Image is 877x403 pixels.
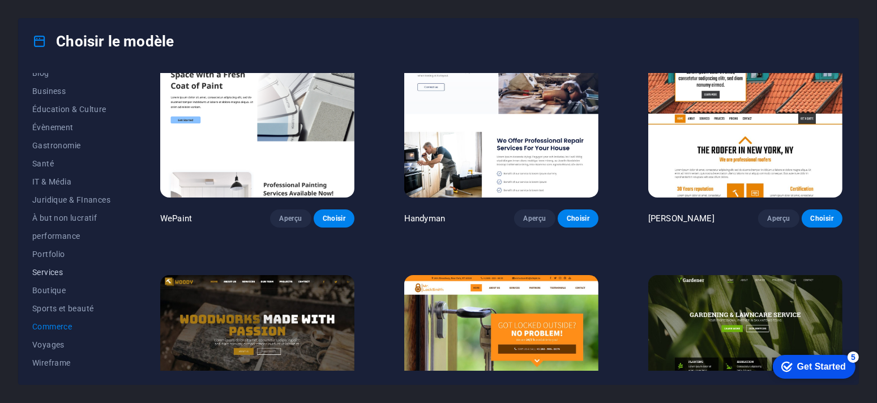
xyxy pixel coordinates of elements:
[32,32,174,50] h4: Choisir le modèle
[558,209,598,228] button: Choisir
[32,322,110,331] span: Commerce
[323,214,345,223] span: Choisir
[567,214,589,223] span: Choisir
[32,263,110,281] button: Services
[32,213,110,222] span: À but non lucratif
[802,209,842,228] button: Choisir
[32,209,110,227] button: À but non lucratif
[279,214,302,223] span: Aperçu
[32,304,110,313] span: Sports et beauté
[32,286,110,295] span: Boutique
[32,299,110,318] button: Sports et beauté
[270,209,311,228] button: Aperçu
[32,87,110,96] span: Business
[404,19,598,198] img: Handyman
[811,214,833,223] span: Choisir
[32,136,110,155] button: Gastronomie
[648,19,842,198] img: Max Roofer
[32,100,110,118] button: Éducation & Culture
[32,155,110,173] button: Santé
[514,209,555,228] button: Aperçu
[160,19,354,198] img: WePaint
[32,354,110,372] button: Wireframe
[32,250,110,259] span: Portfolio
[648,213,715,224] p: [PERSON_NAME]
[32,123,110,132] span: Évènement
[32,358,110,367] span: Wireframe
[32,340,110,349] span: Voyages
[32,227,110,245] button: performance
[32,141,110,150] span: Gastronomie
[160,213,192,224] p: WePaint
[32,245,110,263] button: Portfolio
[33,12,82,23] div: Get Started
[32,195,110,204] span: Juridique & FInances
[32,105,110,114] span: Éducation & Culture
[84,2,95,14] div: 5
[32,318,110,336] button: Commerce
[767,214,790,223] span: Aperçu
[32,281,110,299] button: Boutique
[9,6,92,29] div: Get Started 5 items remaining, 0% complete
[32,68,110,78] span: Blog
[32,82,110,100] button: Business
[32,177,110,186] span: IT & Média
[523,214,546,223] span: Aperçu
[404,213,445,224] p: Handyman
[758,209,799,228] button: Aperçu
[32,118,110,136] button: Évènement
[32,268,110,277] span: Services
[32,336,110,354] button: Voyages
[32,231,110,241] span: performance
[32,159,110,168] span: Santé
[32,191,110,209] button: Juridique & FInances
[32,173,110,191] button: IT & Média
[314,209,354,228] button: Choisir
[32,64,110,82] button: Blog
